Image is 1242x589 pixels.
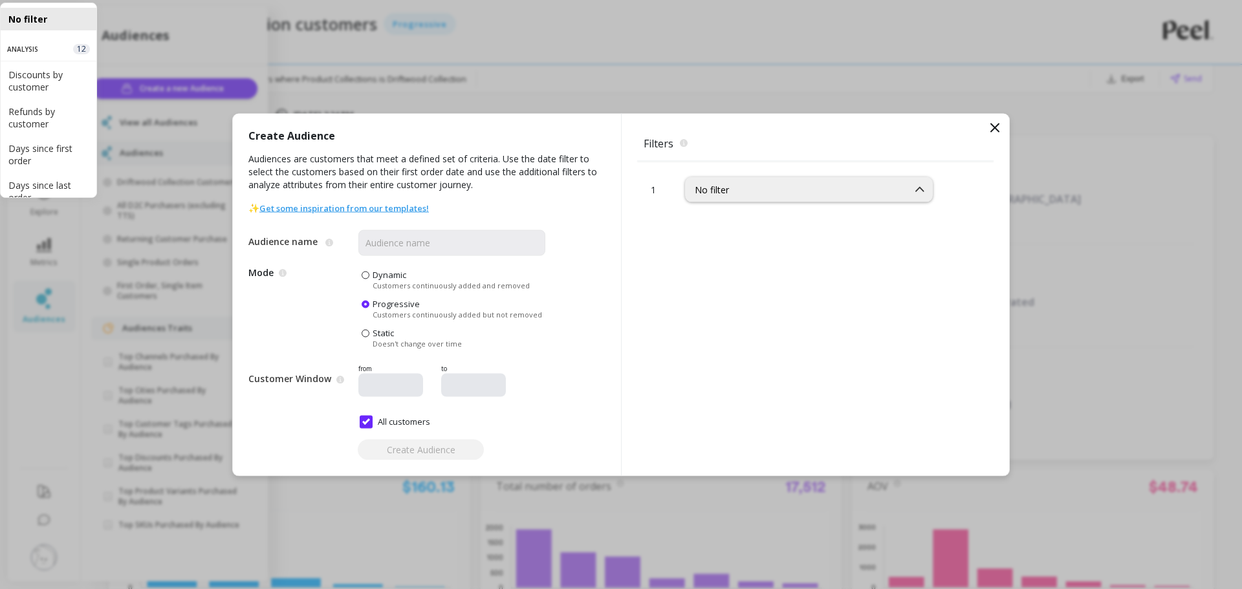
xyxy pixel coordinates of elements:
[373,338,462,348] span: Doesn't change over time
[373,280,530,290] span: Customers continuously added and removed
[651,182,656,196] span: 1
[373,297,420,309] span: Progressive
[248,268,358,348] span: Mode
[695,183,899,195] div: No filter
[360,415,430,428] span: All customers
[637,129,994,157] span: Filters
[8,105,89,130] div: Refunds by customer
[8,142,89,167] div: Days since first order
[441,363,515,373] p: to
[248,201,429,214] span: ✨
[7,45,38,54] span: Analysis
[358,363,436,373] p: from
[373,268,406,280] span: Dynamic
[248,129,335,152] span: Create Audience
[358,230,545,255] input: Audience name
[8,179,89,204] div: Days since last order
[8,13,89,25] div: No filter
[373,309,542,319] span: Customers continuously added but not removed
[373,327,394,338] span: Static
[248,152,605,201] span: Audiences are customers that meet a defined set of criteria. Use the date filter to select the cu...
[248,372,331,385] label: Customer Window
[8,69,89,93] div: Discounts by customer
[259,202,429,213] a: Get some inspiration from our templates!
[248,235,320,248] label: Audience name
[73,44,90,54] span: 12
